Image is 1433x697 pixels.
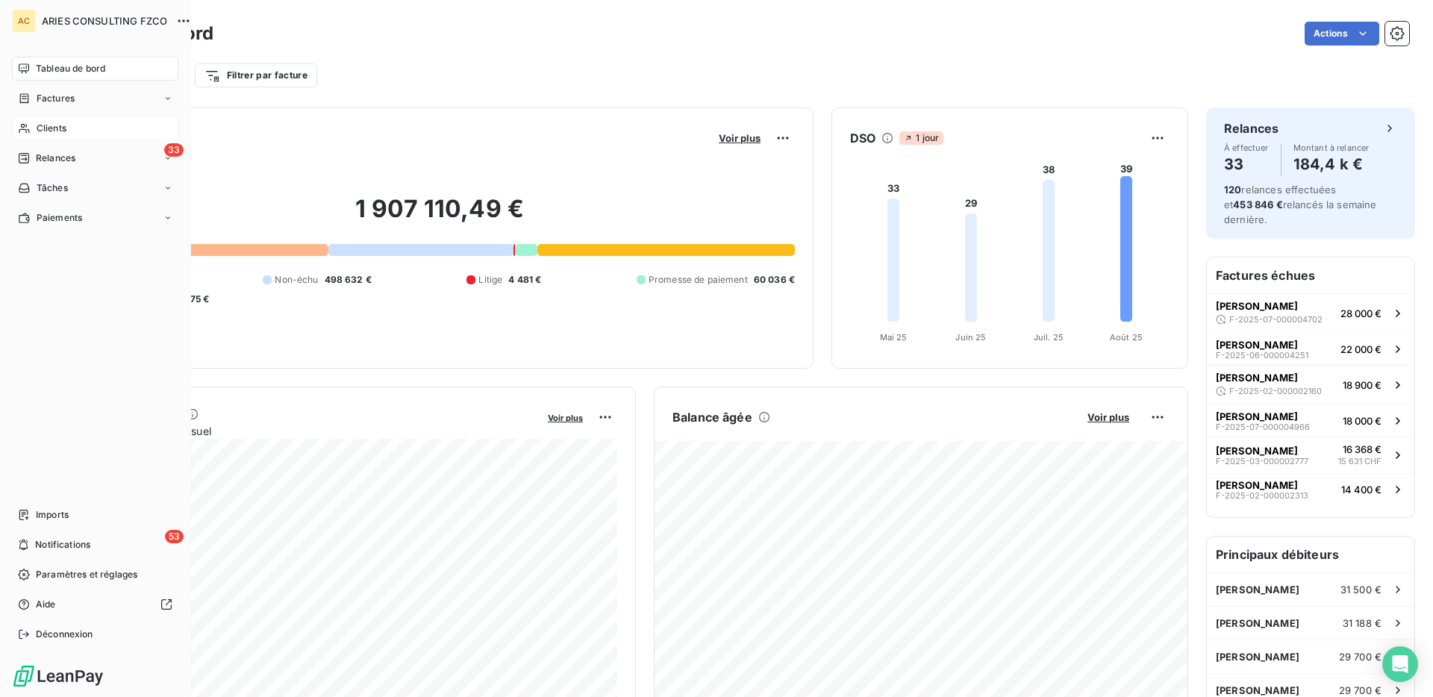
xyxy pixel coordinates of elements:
span: Voir plus [719,132,761,144]
span: 31 500 € [1340,584,1382,596]
span: Tableau de bord [36,62,105,75]
h4: 184,4 k € [1293,152,1370,176]
span: Chiffre d'affaires mensuel [84,423,537,439]
span: Promesse de paiement [649,273,748,287]
tspan: Juin 25 [955,332,986,343]
h4: 33 [1224,152,1269,176]
span: 498 632 € [325,273,372,287]
span: Déconnexion [36,628,93,641]
a: Aide [12,593,178,616]
span: 53 [165,530,184,543]
span: Paiements [37,211,82,225]
span: 14 400 € [1341,484,1382,496]
span: 18 900 € [1343,379,1382,391]
span: 18 000 € [1343,415,1382,427]
span: 31 188 € [1343,617,1382,629]
a: Paiements [12,206,178,230]
span: Paramètres et réglages [36,568,137,581]
span: 1 jour [899,131,943,145]
span: 15 631 CHF [1338,455,1382,468]
a: Tableau de bord [12,57,178,81]
a: Factures [12,87,178,110]
h6: Principaux débiteurs [1207,537,1414,572]
span: 453 846 € [1233,199,1282,210]
button: [PERSON_NAME]F-2025-07-00000470228 000 € [1207,293,1414,332]
span: Non-échu [275,273,318,287]
span: [PERSON_NAME] [1216,339,1298,351]
span: 22 000 € [1340,343,1382,355]
span: Voir plus [548,413,583,423]
span: 33 [164,143,184,157]
span: 60 036 € [754,273,795,287]
span: [PERSON_NAME] [1216,684,1299,696]
button: Voir plus [1083,410,1134,424]
button: Filtrer par facture [195,63,317,87]
span: 28 000 € [1340,307,1382,319]
span: 16 368 € [1343,443,1382,455]
a: Clients [12,116,178,140]
h6: Balance âgée [672,408,752,426]
button: Voir plus [543,410,587,424]
button: [PERSON_NAME]F-2025-07-00000496618 000 € [1207,404,1414,437]
tspan: Août 25 [1110,332,1143,343]
span: F-2025-07-000004966 [1216,422,1310,431]
span: Montant à relancer [1293,143,1370,152]
h2: 1 907 110,49 € [84,194,795,239]
span: F-2025-07-000004702 [1229,315,1323,324]
h6: DSO [850,129,875,147]
span: Notifications [35,538,90,551]
a: Imports [12,503,178,527]
a: 33Relances [12,146,178,170]
button: [PERSON_NAME]F-2025-03-00000277716 368 €15 631 CHF [1207,437,1414,473]
span: Clients [37,122,66,135]
span: Tâches [37,181,68,195]
span: [PERSON_NAME] [1216,372,1298,384]
span: [PERSON_NAME] [1216,617,1299,629]
span: [PERSON_NAME] [1216,445,1298,457]
span: F-2025-06-000004251 [1216,351,1308,360]
button: Actions [1305,22,1379,46]
span: 29 700 € [1339,684,1382,696]
span: [PERSON_NAME] [1216,300,1298,312]
span: F-2025-02-000002313 [1216,491,1308,500]
span: F-2025-03-000002777 [1216,457,1308,466]
span: 4 481 € [508,273,541,287]
span: Litige [478,273,502,287]
button: [PERSON_NAME]F-2025-02-00000231314 400 € [1207,473,1414,506]
span: [PERSON_NAME] [1216,479,1298,491]
span: Aide [36,598,56,611]
span: relances effectuées et relancés la semaine dernière. [1224,184,1377,225]
span: Relances [36,151,75,165]
tspan: Juil. 25 [1034,332,1064,343]
span: 29 700 € [1339,651,1382,663]
h6: Relances [1224,119,1279,137]
div: AC [12,9,36,33]
span: [PERSON_NAME] [1216,584,1299,596]
button: [PERSON_NAME]F-2025-02-00000216018 900 € [1207,365,1414,404]
button: [PERSON_NAME]F-2025-06-00000425122 000 € [1207,332,1414,365]
span: Voir plus [1087,411,1129,423]
span: F-2025-02-000002160 [1229,387,1322,396]
a: Paramètres et réglages [12,563,178,587]
span: 120 [1224,184,1241,196]
span: Factures [37,92,75,105]
span: [PERSON_NAME] [1216,651,1299,663]
img: Logo LeanPay [12,664,104,688]
h6: Factures échues [1207,257,1414,293]
span: [PERSON_NAME] [1216,410,1298,422]
span: ARIES CONSULTING FZCO [42,15,167,27]
button: Voir plus [714,131,765,145]
span: Imports [36,508,69,522]
div: Open Intercom Messenger [1382,646,1418,682]
a: Tâches [12,176,178,200]
span: À effectuer [1224,143,1269,152]
tspan: Mai 25 [880,332,908,343]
